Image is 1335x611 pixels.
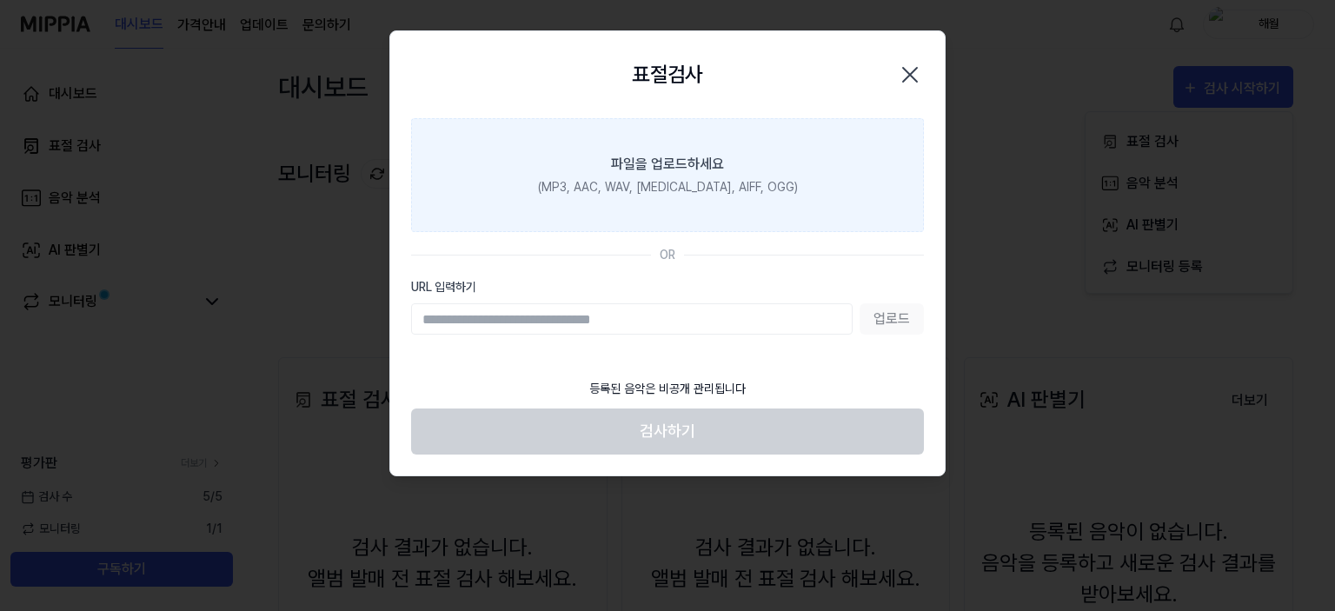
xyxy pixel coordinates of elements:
[411,278,924,296] label: URL 입력하기
[538,178,798,196] div: (MP3, AAC, WAV, [MEDICAL_DATA], AIFF, OGG)
[579,369,756,408] div: 등록된 음악은 비공개 관리됩니다
[632,59,703,90] h2: 표절검사
[660,246,675,264] div: OR
[611,154,724,175] div: 파일을 업로드하세요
